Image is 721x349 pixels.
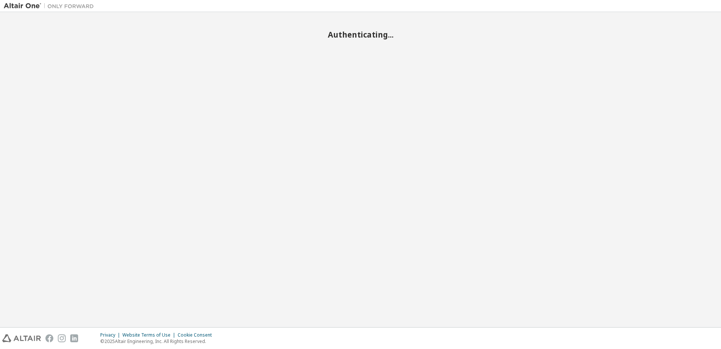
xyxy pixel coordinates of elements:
div: Privacy [100,332,122,338]
h2: Authenticating... [4,30,717,39]
img: Altair One [4,2,98,10]
p: © 2025 Altair Engineering, Inc. All Rights Reserved. [100,338,216,344]
div: Cookie Consent [178,332,216,338]
img: altair_logo.svg [2,334,41,342]
img: instagram.svg [58,334,66,342]
img: facebook.svg [45,334,53,342]
img: linkedin.svg [70,334,78,342]
div: Website Terms of Use [122,332,178,338]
